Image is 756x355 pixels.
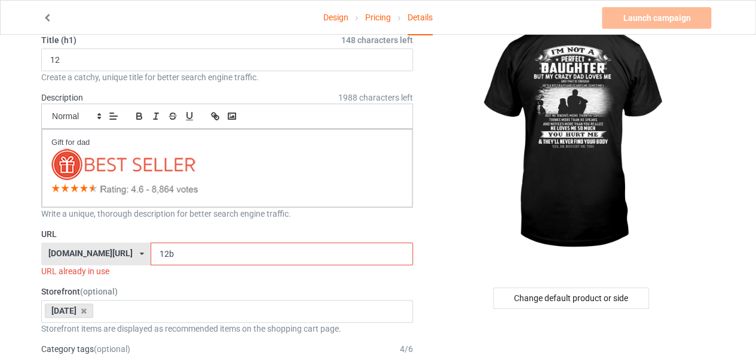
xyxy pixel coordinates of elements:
label: Category tags [41,343,130,355]
label: Storefront [41,286,413,298]
div: 4 / 6 [400,343,413,355]
p: Gift for dad [51,137,403,148]
span: 148 characters left [341,34,413,46]
label: Description [41,93,83,102]
span: (optional) [80,287,118,296]
div: URL already in use [41,265,413,277]
a: Design [323,1,348,34]
a: Pricing [365,1,391,34]
label: Title (h1) [41,34,413,46]
div: Change default product or side [493,287,649,309]
div: Write a unique, thorough description for better search engine traffic. [41,208,413,220]
span: (optional) [94,344,130,354]
span: 1988 characters left [338,92,413,104]
div: Create a catchy, unique title for better search engine traffic. [41,71,413,83]
div: Storefront items are displayed as recommended items on the shopping cart page. [41,323,413,335]
img: VfcSQov.png [51,148,202,196]
div: [DATE] [45,304,93,318]
div: [DOMAIN_NAME][URL] [48,249,133,257]
div: Details [408,1,433,35]
label: URL [41,228,413,240]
